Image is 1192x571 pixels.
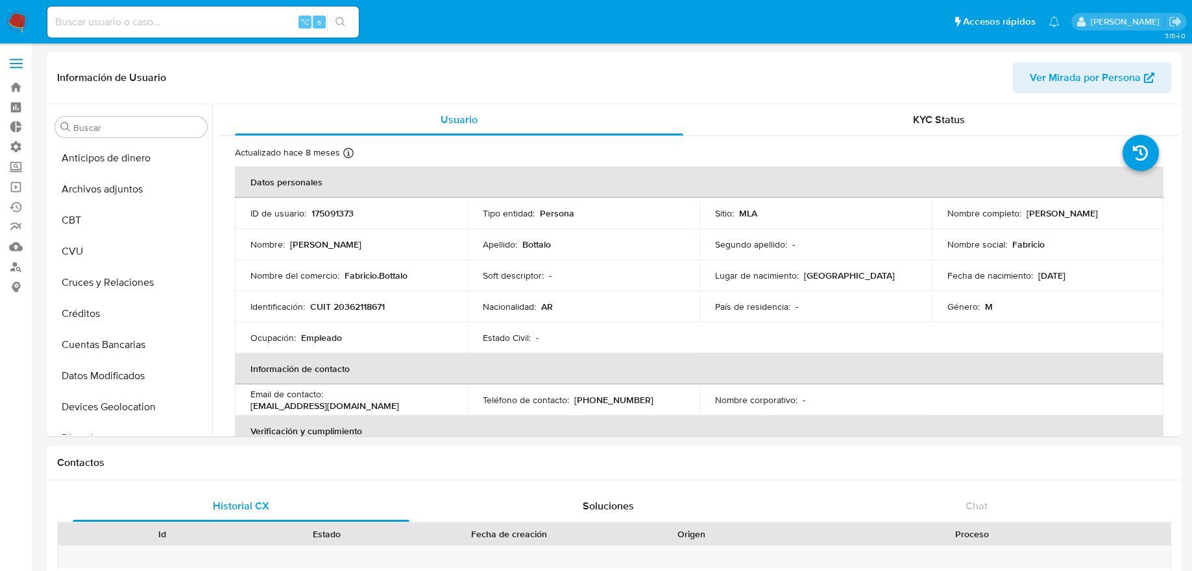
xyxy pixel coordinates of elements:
p: Fabricio.Bottalo [345,270,407,281]
button: Datos Modificados [50,360,212,391]
p: Nombre del comercio : [250,270,339,281]
p: Lugar de nacimiento : [715,270,799,281]
span: Chat [966,498,988,513]
p: - [803,394,805,406]
p: Identificación : [250,301,305,312]
p: 175091373 [311,207,354,219]
button: Cuentas Bancarias [50,329,212,360]
p: - [796,301,798,312]
div: Estado [254,528,400,541]
p: Sitio : [715,207,734,219]
button: Créditos [50,298,212,329]
h1: Información de Usuario [57,71,166,84]
p: Género : [947,301,980,312]
p: Nombre completo : [947,207,1021,219]
p: Apellido : [483,239,517,250]
p: Empleado [301,332,342,344]
button: Buscar [60,122,71,132]
button: Ver Mirada por Persona [1013,62,1171,93]
p: [PERSON_NAME] [1027,207,1098,219]
p: ID de usuario : [250,207,306,219]
p: Estado Civil : [483,332,531,344]
p: Fabricio [1012,239,1045,250]
input: Buscar [73,122,202,134]
p: Persona [540,207,574,219]
input: Buscar usuario o caso... [47,14,359,30]
p: Actualizado hace 8 meses [235,146,340,159]
button: CVU [50,236,212,267]
p: eric.malcangi@mercadolibre.com [1091,16,1164,28]
a: Salir [1169,15,1182,29]
p: Soft descriptor : [483,270,544,281]
p: [PHONE_NUMBER] [574,394,653,406]
button: search-icon [327,13,354,31]
span: Usuario [441,112,478,127]
p: - [549,270,552,281]
p: Nombre social : [947,239,1007,250]
p: Teléfono de contacto : [483,394,569,406]
div: Origen [618,528,764,541]
p: MLA [739,207,757,219]
p: Nacionalidad : [483,301,536,312]
th: Datos personales [235,167,1163,198]
p: [GEOGRAPHIC_DATA] [804,270,895,281]
p: [EMAIL_ADDRESS][DOMAIN_NAME] [250,400,399,412]
p: Ocupación : [250,332,296,344]
a: Notificaciones [1049,16,1060,27]
p: - [536,332,539,344]
p: Segundo apellido : [715,239,787,250]
p: [DATE] [1038,270,1065,281]
p: AR [541,301,553,312]
button: Devices Geolocation [50,391,212,423]
span: Soluciones [583,498,634,513]
button: Direcciones [50,423,212,454]
p: Nombre : [250,239,285,250]
p: Email de contacto : [250,388,323,400]
p: Bottalo [522,239,551,250]
button: Archivos adjuntos [50,174,212,205]
p: Nombre corporativo : [715,394,797,406]
p: Fecha de nacimiento : [947,270,1033,281]
p: País de residencia : [715,301,790,312]
button: CBT [50,205,212,236]
div: Fecha de creación [418,528,600,541]
p: - [792,239,795,250]
span: s [317,16,321,28]
span: KYC Status [913,112,965,127]
span: Ver Mirada por Persona [1030,62,1141,93]
th: Verificación y cumplimiento [235,415,1163,447]
p: [PERSON_NAME] [290,239,361,250]
button: Cruces y Relaciones [50,267,212,298]
h1: Contactos [57,456,1171,469]
p: Tipo entidad : [483,207,535,219]
span: Accesos rápidos [963,15,1036,29]
p: M [985,301,993,312]
span: ⌥ [300,16,310,28]
th: Información de contacto [235,353,1163,384]
div: Id [90,528,236,541]
button: Anticipos de dinero [50,143,212,174]
p: CUIT 20362118671 [310,301,385,312]
span: Historial CX [213,498,269,513]
div: Proceso [783,528,1162,541]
